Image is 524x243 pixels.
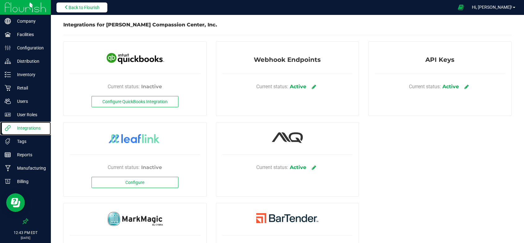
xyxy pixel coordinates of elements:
[5,138,11,144] inline-svg: Tags
[141,164,162,171] div: Inactive
[5,125,11,131] inline-svg: Integrations
[442,83,459,90] div: Active
[125,180,144,185] span: Configure
[11,84,48,92] p: Retail
[472,5,512,10] span: Hi, [PERSON_NAME]!
[11,17,48,25] p: Company
[5,152,11,158] inline-svg: Reports
[3,230,48,236] p: 12:43 PM EDT
[92,177,178,188] button: Configure
[5,178,11,185] inline-svg: Billing
[5,31,11,38] inline-svg: Facilities
[11,151,48,158] p: Reports
[254,55,321,67] span: Webhook Endpoints
[11,31,48,38] p: Facilities
[5,18,11,24] inline-svg: Company
[11,111,48,118] p: User Roles
[256,83,288,90] span: Current status:
[104,49,166,66] img: QuickBooks Online
[409,83,441,90] span: Current status:
[22,218,29,224] label: Pin the sidebar to full width on large screens
[63,22,217,28] span: Integrations for [PERSON_NAME] Compassion Center, Inc.
[3,236,48,240] p: [DATE]
[11,124,48,132] p: Integrations
[290,83,306,90] div: Active
[104,130,166,149] img: LeafLink
[425,55,455,67] span: API Keys
[107,212,163,226] img: MarkMagic By Cybra
[11,138,48,145] p: Tags
[141,83,162,90] div: Inactive
[11,164,48,172] p: Manufacturing
[69,5,100,10] span: Back to Flourish
[5,58,11,64] inline-svg: Distribution
[5,165,11,171] inline-svg: Manufacturing
[272,132,303,143] img: Alpine IQ
[256,164,288,171] span: Current status:
[102,99,168,104] span: Configure QuickBooks Integration
[5,85,11,91] inline-svg: Retail
[5,98,11,104] inline-svg: Users
[5,45,11,51] inline-svg: Configuration
[5,71,11,78] inline-svg: Inventory
[454,1,468,13] span: Open Ecommerce Menu
[256,213,318,223] img: BarTender
[290,164,306,171] div: Active
[92,96,178,107] button: Configure QuickBooks Integration
[108,164,140,171] span: Current status:
[5,112,11,118] inline-svg: User Roles
[11,71,48,78] p: Inventory
[6,193,25,212] iframe: Resource center
[11,44,48,52] p: Configuration
[56,2,107,12] button: Back to Flourish
[108,83,140,90] span: Current status:
[11,57,48,65] p: Distribution
[11,98,48,105] p: Users
[11,178,48,185] p: Billing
